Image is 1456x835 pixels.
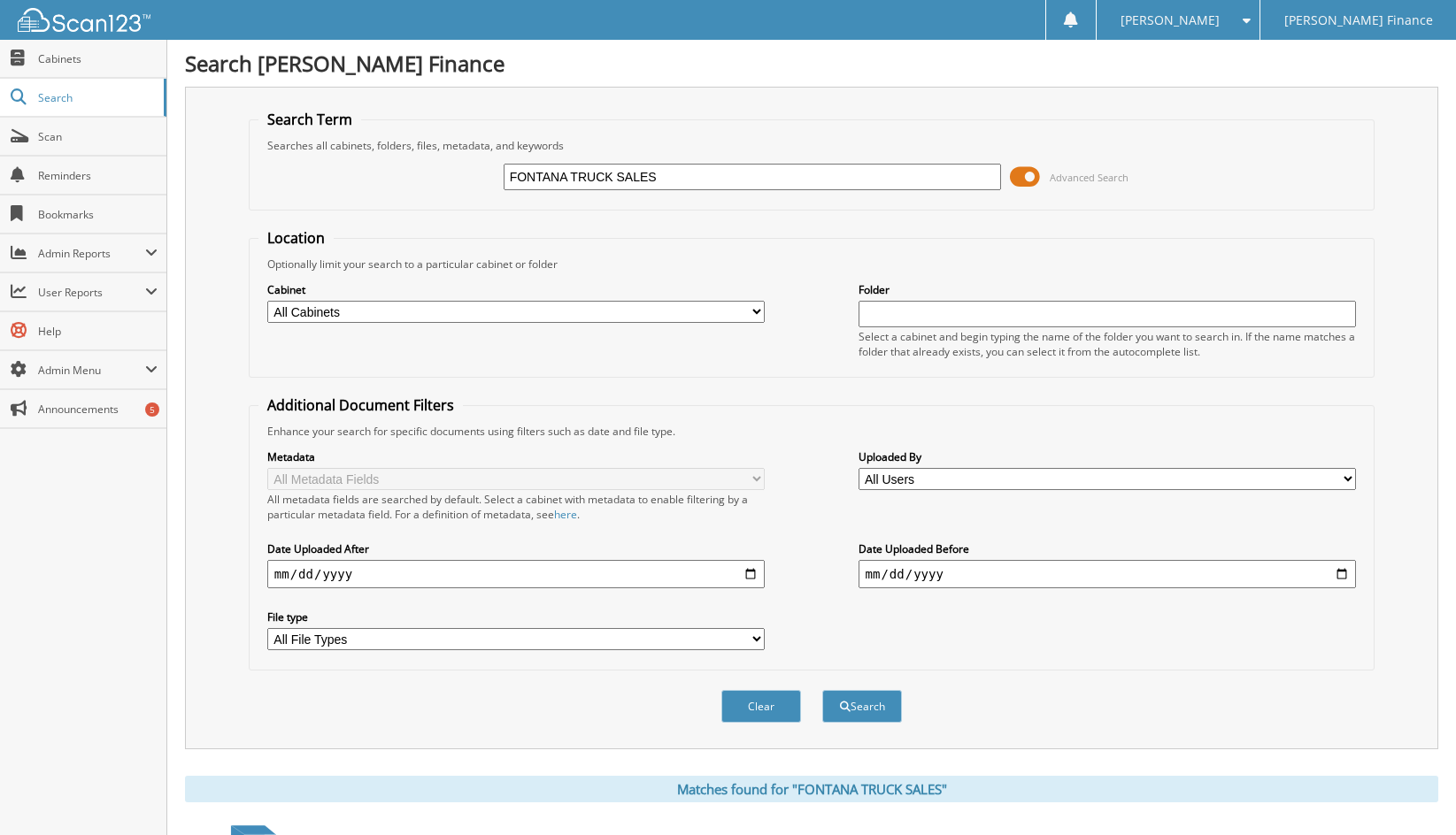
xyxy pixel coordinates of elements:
span: Announcements [38,402,158,417]
span: Admin Reports [38,246,145,261]
button: Clear [721,690,801,723]
div: Enhance your search for specific documents using filters such as date and file type. [258,424,1365,439]
span: Bookmarks [38,207,158,222]
span: Advanced Search [1050,171,1129,184]
div: Optionally limit your search to a particular cabinet or folder [258,257,1365,272]
label: Cabinet [267,282,766,297]
span: Scan [38,129,158,144]
span: Reminders [38,168,158,183]
label: Date Uploaded Before [859,541,1357,556]
button: Search [822,690,902,723]
div: Matches found for "FONTANA TRUCK SALES" [185,776,1438,802]
span: Admin Menu [38,363,145,378]
img: scan123-logo-white.svg [18,8,150,32]
span: User Reports [38,285,145,300]
span: Help [38,324,158,339]
span: [PERSON_NAME] Finance [1284,15,1433,26]
div: 5 [145,402,159,417]
legend: Additional Document Filters [258,395,463,415]
label: Uploaded By [859,449,1357,464]
span: Search [38,90,155,105]
label: Date Uploaded After [267,541,766,556]
legend: Search Term [258,110,361,129]
a: here [554,507,577,522]
label: File type [267,609,766,624]
label: Folder [859,282,1357,297]
div: Select a cabinet and begin typing the name of the folder you want to search in. If the name match... [859,329,1357,359]
span: Cabinets [38,51,158,66]
input: end [859,560,1357,588]
div: Searches all cabinets, folders, files, metadata, and keywords [258,138,1365,153]
input: start [267,560,766,588]
legend: Location [258,228,334,248]
label: Metadata [267,449,766,464]
h1: Search [PERSON_NAME] Finance [185,49,1438,78]
div: All metadata fields are searched by default. Select a cabinet with metadata to enable filtering b... [267,492,766,522]
span: [PERSON_NAME] [1121,15,1220,26]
